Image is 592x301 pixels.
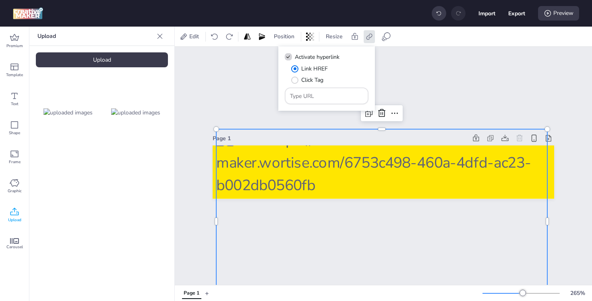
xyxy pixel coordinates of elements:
[290,92,364,100] input: Type URL
[6,244,23,250] span: Carousel
[9,130,20,136] span: Shape
[9,159,21,165] span: Frame
[301,64,328,73] span: Link HREF
[205,286,209,300] button: +
[478,5,495,22] button: Import
[8,188,22,194] span: Graphic
[188,32,201,41] span: Edit
[568,289,587,297] div: 265 %
[272,32,296,41] span: Position
[295,53,339,61] span: Activate hyperlink
[301,76,323,84] span: Click Tag
[8,217,21,223] span: Upload
[508,5,525,22] button: Export
[111,108,160,117] img: uploaded images
[324,32,344,41] span: Resize
[184,290,199,297] div: Page 1
[178,286,205,300] div: Tabs
[37,27,153,46] p: Upload
[36,52,168,67] div: Upload
[6,43,23,49] span: Premium
[213,134,467,143] div: Page 1
[13,7,43,19] img: logo Creative Maker
[11,101,19,107] span: Text
[43,108,93,117] img: uploaded images
[538,6,579,21] div: Preview
[6,72,23,78] span: Template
